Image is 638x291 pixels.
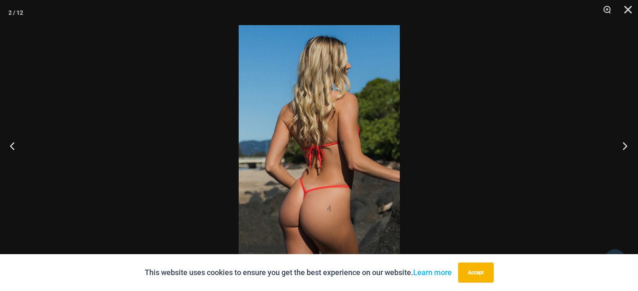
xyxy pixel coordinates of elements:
[413,268,452,277] a: Learn more
[607,125,638,167] button: Next
[145,266,452,279] p: This website uses cookies to ensure you get the best experience on our website.
[458,263,494,283] button: Accept
[239,25,400,266] img: Link Tangello 8650 One Piece Monokini 12
[8,6,23,19] div: 2 / 12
